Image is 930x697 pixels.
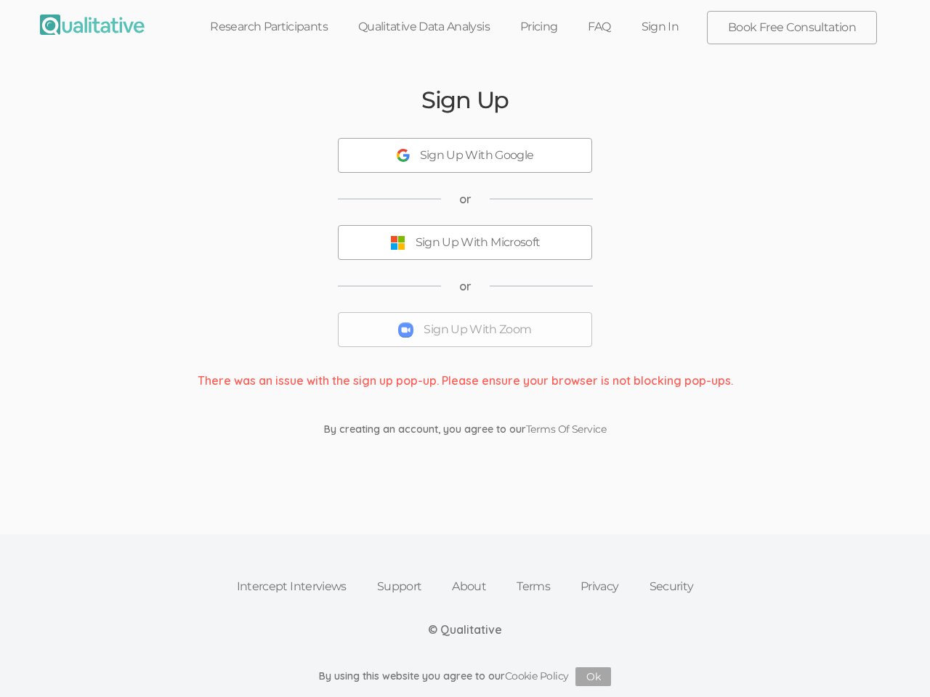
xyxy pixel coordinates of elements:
button: Sign Up With Zoom [338,312,592,347]
a: Cookie Policy [505,669,569,682]
img: Sign Up With Zoom [398,322,413,338]
button: Sign Up With Google [338,138,592,173]
div: By creating an account, you agree to our [313,422,617,436]
div: © Qualitative [428,621,502,638]
div: Sign Up With Zoom [424,322,531,338]
div: By using this website you agree to our [319,667,612,686]
span: or [459,191,472,208]
a: Book Free Consultation [708,12,876,44]
a: Terms [501,571,565,603]
a: Qualitative Data Analysis [343,11,505,43]
a: Security [634,571,709,603]
a: Support [362,571,437,603]
button: Ok [575,667,611,686]
img: Qualitative [40,15,145,35]
h2: Sign Up [421,87,509,113]
a: Research Participants [195,11,343,43]
img: Sign Up With Microsoft [390,235,405,250]
a: Privacy [565,571,634,603]
a: FAQ [573,11,626,43]
img: Sign Up With Google [397,149,410,162]
iframe: Chat Widget [857,627,930,697]
div: There was an issue with the sign up pop-up. Please ensure your browser is not blocking pop-ups. [187,372,744,389]
div: Sign Up With Microsoft [416,235,541,251]
button: Sign Up With Microsoft [338,225,592,260]
div: Sign Up With Google [420,147,534,164]
a: About [437,571,501,603]
a: Terms Of Service [526,423,606,436]
a: Pricing [505,11,573,43]
a: Intercept Interviews [222,571,362,603]
span: or [459,278,472,295]
a: Sign In [626,11,695,43]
